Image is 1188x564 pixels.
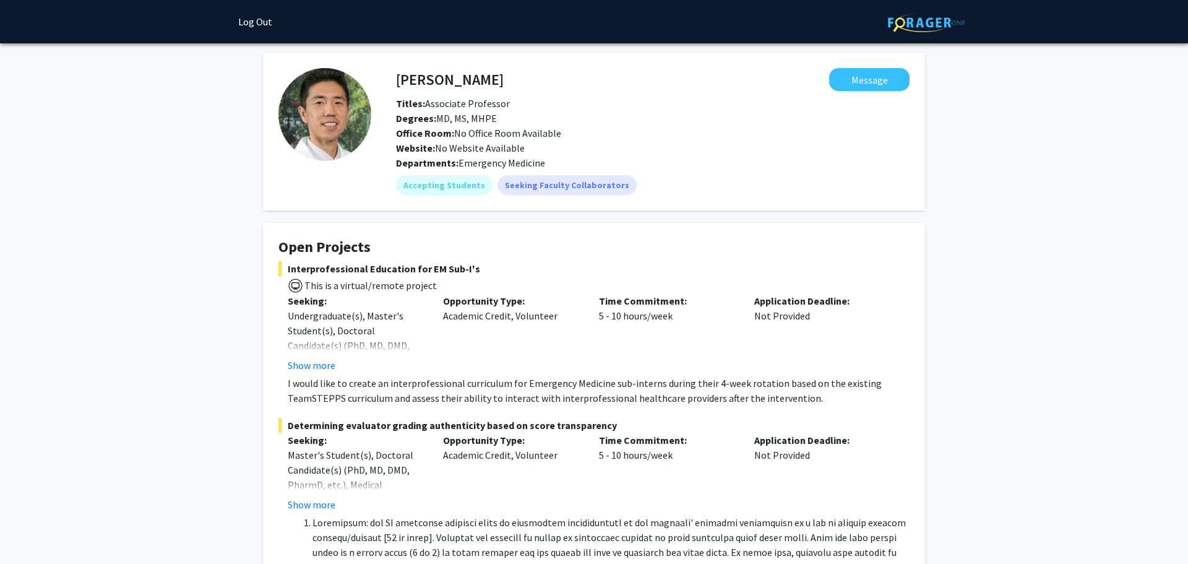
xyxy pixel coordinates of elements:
span: No Office Room Available [396,127,561,139]
p: I would like to create an interprofessional curriculum for Emergency Medicine sub-interns during ... [288,376,910,406]
div: Not Provided [745,433,900,512]
p: Seeking: [288,293,424,308]
span: MD, MS, MHPE [396,112,497,124]
div: 5 - 10 hours/week [590,293,745,373]
p: Opportunity Type: [443,433,580,448]
mat-chip: Accepting Students [396,175,493,195]
span: Associate Professor [396,97,510,110]
p: Application Deadline: [754,293,891,308]
span: Interprofessional Education for EM Sub-I's [278,261,910,276]
img: ForagerOne Logo [888,13,965,32]
div: Not Provided [745,293,900,373]
h4: [PERSON_NAME] [396,68,504,91]
p: Time Commitment: [599,433,736,448]
div: 5 - 10 hours/week [590,433,745,512]
mat-chip: Seeking Faculty Collaborators [497,175,637,195]
span: This is a virtual/remote project [303,279,437,292]
b: Departments: [396,157,458,169]
h4: Open Projects [278,238,910,256]
div: Undergraduate(s), Master's Student(s), Doctoral Candidate(s) (PhD, MD, DMD, PharmD, etc.), Faculty [288,308,424,368]
span: No Website Available [396,142,525,154]
span: Emergency Medicine [458,157,545,169]
p: Opportunity Type: [443,293,580,308]
span: Determining evaluator grading authenticity based on score transparency [278,418,910,433]
b: Website: [396,142,435,154]
p: Time Commitment: [599,293,736,308]
button: Show more [288,358,335,373]
div: Academic Credit, Volunteer [434,293,589,373]
b: Titles: [396,97,425,110]
b: Office Room: [396,127,454,139]
div: Master's Student(s), Doctoral Candidate(s) (PhD, MD, DMD, PharmD, etc.), Medical Resident(s) / Me... [288,448,424,522]
img: Profile Picture [278,68,371,161]
button: Message Xiao Chi Zhang [829,68,910,91]
p: Seeking: [288,433,424,448]
button: Show more [288,497,335,512]
div: Academic Credit, Volunteer [434,433,589,512]
p: Application Deadline: [754,433,891,448]
b: Degrees: [396,112,436,124]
